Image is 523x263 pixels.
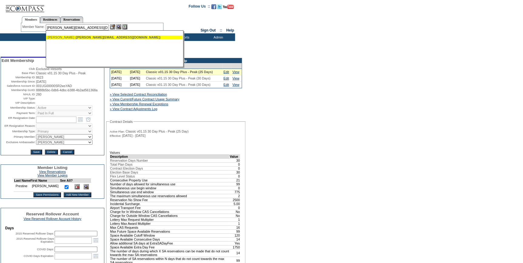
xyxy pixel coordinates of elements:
td: Base Plan: [2,71,35,75]
a: Open the calendar popup. [92,253,99,259]
td: MAUL ID: [2,93,35,96]
td: Membership GUID: [2,88,35,92]
td: ER Resignation Date: [2,116,35,123]
td: 0 [230,206,240,210]
label: COVID Days Expiration: [24,255,54,258]
a: View Member Logins [37,174,67,177]
td: The number of days during which X SA reservations can be made that do not count towards the max S... [110,249,230,257]
td: Prestine [14,183,30,192]
td: Max CAS Requests [110,225,230,229]
a: Residences [40,16,60,23]
td: Simultaneous use end window [110,190,230,194]
td: Days [5,226,100,230]
a: Subscribe to our YouTube Channel [223,6,234,10]
td: [DATE] [110,82,129,88]
td: 5.00 [230,202,240,206]
span: [PERSON_NAME][EMAIL_ADDRESS][DOMAIN_NAME] [76,35,159,39]
td: First Name [30,179,60,183]
td: 775 [230,190,240,194]
span: :: [220,28,222,32]
td: 30 [230,170,240,174]
td: VIP Type: [2,97,35,100]
td: 21 [230,178,240,182]
a: Help [226,28,234,32]
td: ER Resignation Reason: [2,123,35,128]
a: Members [22,16,40,23]
img: Become our fan on Facebook [211,4,216,9]
td: 1 [230,221,240,225]
a: Edit [223,83,229,86]
img: View [116,24,121,29]
input: Save Permissions [33,192,61,197]
span: Active Plan: [110,130,125,133]
legend: Contract Details [109,120,133,123]
td: Simultaneous use begin window [110,186,230,190]
span: Classic v01.15 30 Day Plus - Peak (30 Days) [146,83,210,86]
div: [PERSON_NAME] ( ) [48,35,181,39]
a: Edit [223,76,229,80]
td: 0 [230,186,240,190]
td: Membership Since: [2,80,35,83]
a: Become our fan on Facebook [211,6,216,10]
td: [DATE] [129,75,145,82]
td: 0 [230,162,240,166]
td: Space Available Extra Day Fee [110,245,230,249]
td: 14 [230,249,240,257]
img: Reservations [122,24,127,29]
b: Values [110,151,120,154]
td: 120 [230,233,240,237]
input: Cancel [60,150,74,154]
span: Effective: [110,134,121,138]
span: Member Listing [38,165,68,170]
td: Max Future Space Available Reservations [110,229,230,233]
a: » View Selected Contract Reconciliation [110,93,167,96]
input: Save [31,150,42,154]
td: 99 [230,229,240,233]
td: 30 [230,158,240,162]
td: [PERSON_NAME] [30,183,60,192]
td: Primary Member: [2,134,35,139]
span: Classic v01.15 30 Day Plus - Peak (25 Days) [146,70,213,74]
img: b_edit.gif [110,24,115,29]
a: » View Current/Future Contract Usage Summary [110,97,179,101]
td: Reservation No Show Fee [110,198,230,202]
td: [DATE] [110,75,129,82]
td: Lottery Max Request Multiplier [110,217,230,221]
span: Election Base Days [110,170,138,174]
td: Exclusive Ambassador: [2,140,35,145]
td: No [230,210,240,214]
td: 14 [230,237,240,241]
span: Reservation Days Number [110,159,148,162]
span: Classic v01.15 30 Day Plus - Peak (30 Days) [146,76,210,80]
div: Member Name: [22,24,46,29]
td: 99 [230,182,240,186]
td: VIP Description: [2,101,35,105]
span: 8623 [36,76,43,79]
label: 2015 Reserved Rollover Days Expiration: [16,237,54,243]
input: Delete [45,150,58,154]
td: Consecutive Property Use [110,178,230,182]
img: View Dashboard [84,184,89,189]
td: 1 [230,217,240,221]
a: Open the calendar popup. [77,116,84,123]
td: 2 [230,194,240,198]
td: Incidental Surcharge. [110,202,230,206]
td: See All? [60,179,73,183]
td: Club: [2,67,35,71]
td: Charge for Outside Window CAS Cancellations [110,214,230,217]
td: [DATE] [110,69,129,75]
td: Airport Transport Fee [110,206,230,210]
a: Open the calendar popup. [92,237,99,244]
td: The maximum simultaneous use reservations allowed [110,194,230,198]
td: 0 [230,174,240,178]
td: [DATE] [129,69,145,75]
td: Follow Us :: [189,4,210,11]
label: COVID Days: [37,248,54,251]
span: Flex Level Status [110,174,135,178]
td: Allow additional SA days at ExtraSADayFee [110,241,230,245]
span: 001UG00000SR2wsYAD [36,84,72,88]
span: Contract Election Days [110,167,143,170]
td: Membership ID: [2,76,35,79]
td: Lottery Max Award Multiplier [110,221,230,225]
span: Classic v01.15 30 Day Plus - Peak (25 Day) [126,130,188,133]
